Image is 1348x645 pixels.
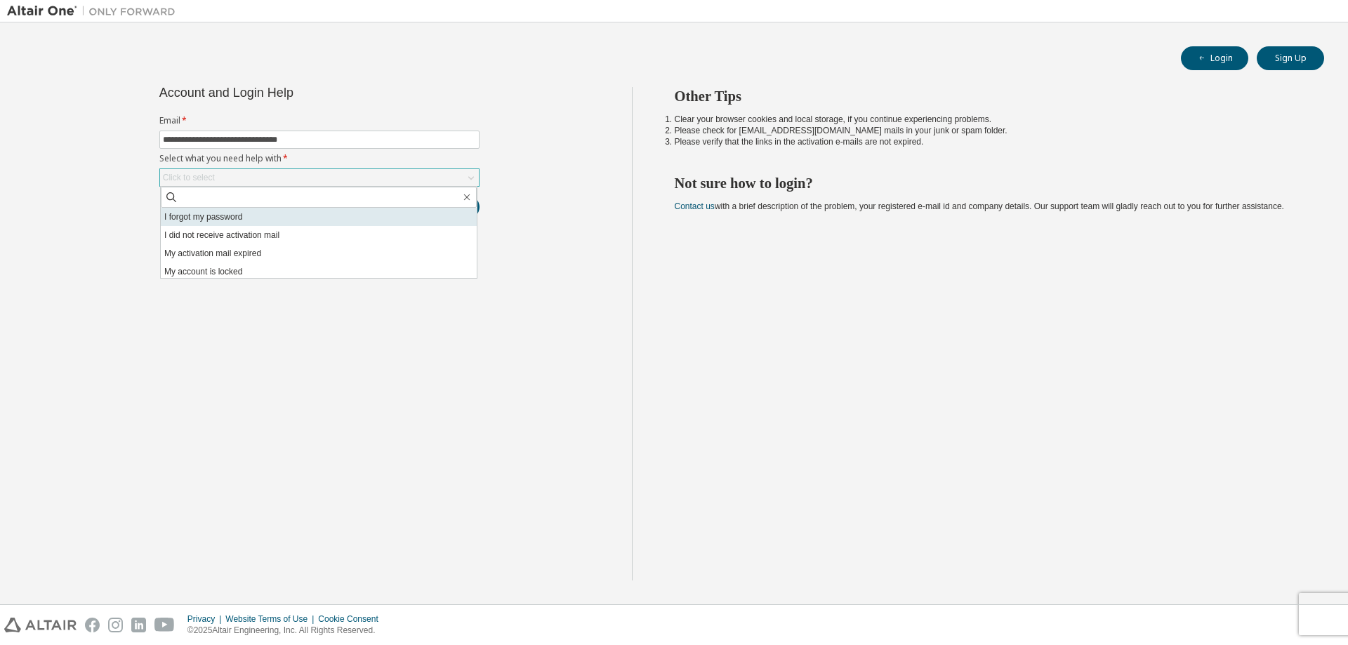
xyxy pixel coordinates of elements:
[675,87,1300,105] h2: Other Tips
[4,618,77,632] img: altair_logo.svg
[159,153,480,164] label: Select what you need help with
[1257,46,1324,70] button: Sign Up
[675,114,1300,125] li: Clear your browser cookies and local storage, if you continue experiencing problems.
[131,618,146,632] img: linkedin.svg
[154,618,175,632] img: youtube.svg
[159,87,416,98] div: Account and Login Help
[187,625,387,637] p: © 2025 Altair Engineering, Inc. All Rights Reserved.
[675,136,1300,147] li: Please verify that the links in the activation e-mails are not expired.
[675,174,1300,192] h2: Not sure how to login?
[187,613,225,625] div: Privacy
[7,4,183,18] img: Altair One
[85,618,100,632] img: facebook.svg
[108,618,123,632] img: instagram.svg
[160,169,479,186] div: Click to select
[163,172,215,183] div: Click to select
[675,125,1300,136] li: Please check for [EMAIL_ADDRESS][DOMAIN_NAME] mails in your junk or spam folder.
[159,115,480,126] label: Email
[161,208,477,226] li: I forgot my password
[225,613,318,625] div: Website Terms of Use
[675,201,1284,211] span: with a brief description of the problem, your registered e-mail id and company details. Our suppo...
[1181,46,1248,70] button: Login
[675,201,715,211] a: Contact us
[318,613,386,625] div: Cookie Consent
